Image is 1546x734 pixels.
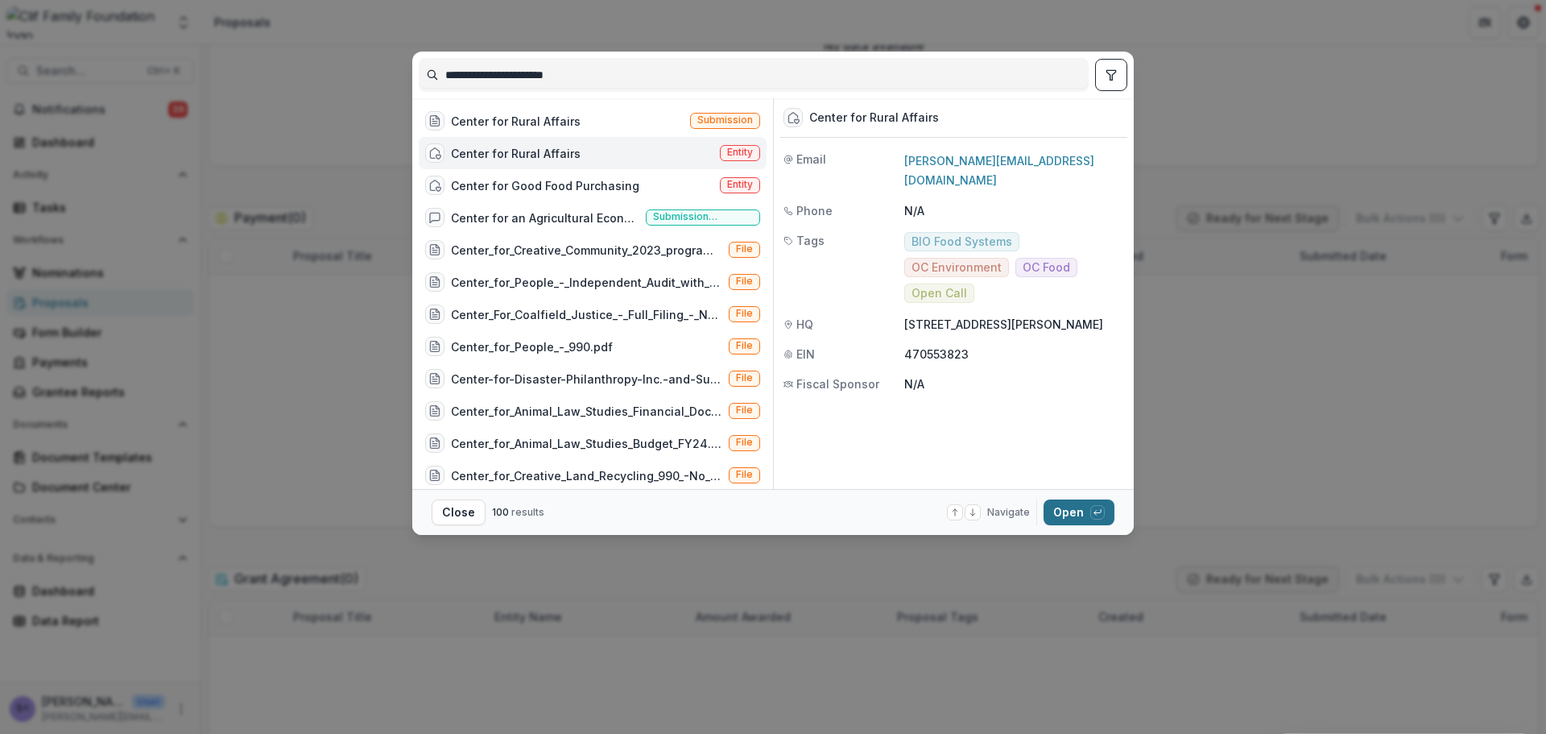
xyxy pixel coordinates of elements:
[1095,59,1127,91] button: toggle filters
[904,316,1124,333] p: [STREET_ADDRESS][PERSON_NAME]
[451,274,722,291] div: Center_for_People_-_Independent_Audit_with_Financial_Statements_for_2022.pdf
[796,375,879,392] span: Fiscal Sponsor
[451,113,581,130] div: Center for Rural Affairs
[451,467,722,484] div: Center_for_Creative_Land_Recycling_990_-No_Sch_B.pdf
[736,243,753,255] span: File
[987,505,1030,520] span: Navigate
[451,306,722,323] div: Center_For_Coalfield_Justice_-_Full_Filing_-_Nonprofit_Explorer_-_ProPublica.pdf
[911,261,1002,275] span: OC Environment
[727,179,753,190] span: Entity
[451,242,722,259] div: Center_for_Creative_Community_2023_program_budget_-_Sheet1.pdf
[736,276,753,287] span: File
[736,404,753,416] span: File
[796,202,833,219] span: Phone
[796,316,813,333] span: HQ
[904,346,1124,363] p: 470553823
[697,114,753,126] span: Submission
[796,346,815,363] span: EIN
[1023,261,1070,275] span: OC Food
[796,151,826,168] span: Email
[1044,500,1114,525] button: Open
[911,287,967,301] span: Open Call
[904,202,1124,219] p: N/A
[451,209,639,226] div: Center for an Agricultural Economy
[432,500,486,525] button: Close
[911,235,1012,249] span: BIO Food Systems
[736,372,753,384] span: File
[653,211,753,222] span: Submission comment
[451,435,722,452] div: Center_for_Animal_Law_Studies_Budget_FY24.pdf
[451,371,722,388] div: Center-for-Disaster-Philanthropy-Inc.-and-Subsidiarys-2022-Audited-Financial-Statements-FINAL.pdf
[904,154,1094,187] a: [PERSON_NAME][EMAIL_ADDRESS][DOMAIN_NAME]
[727,147,753,158] span: Entity
[796,232,825,249] span: Tags
[904,375,1124,392] p: N/A
[492,506,509,518] span: 100
[809,111,939,125] div: Center for Rural Affairs
[511,506,544,518] span: results
[736,308,753,319] span: File
[451,177,639,194] div: Center for Good Food Purchasing
[736,340,753,351] span: File
[451,403,722,420] div: Center_for_Animal_Law_Studies_Financial_Documents_for_FY23.pdf
[736,469,753,480] span: File
[451,145,581,162] div: Center for Rural Affairs
[451,338,613,355] div: Center_for_People_-_990.pdf
[736,437,753,448] span: File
